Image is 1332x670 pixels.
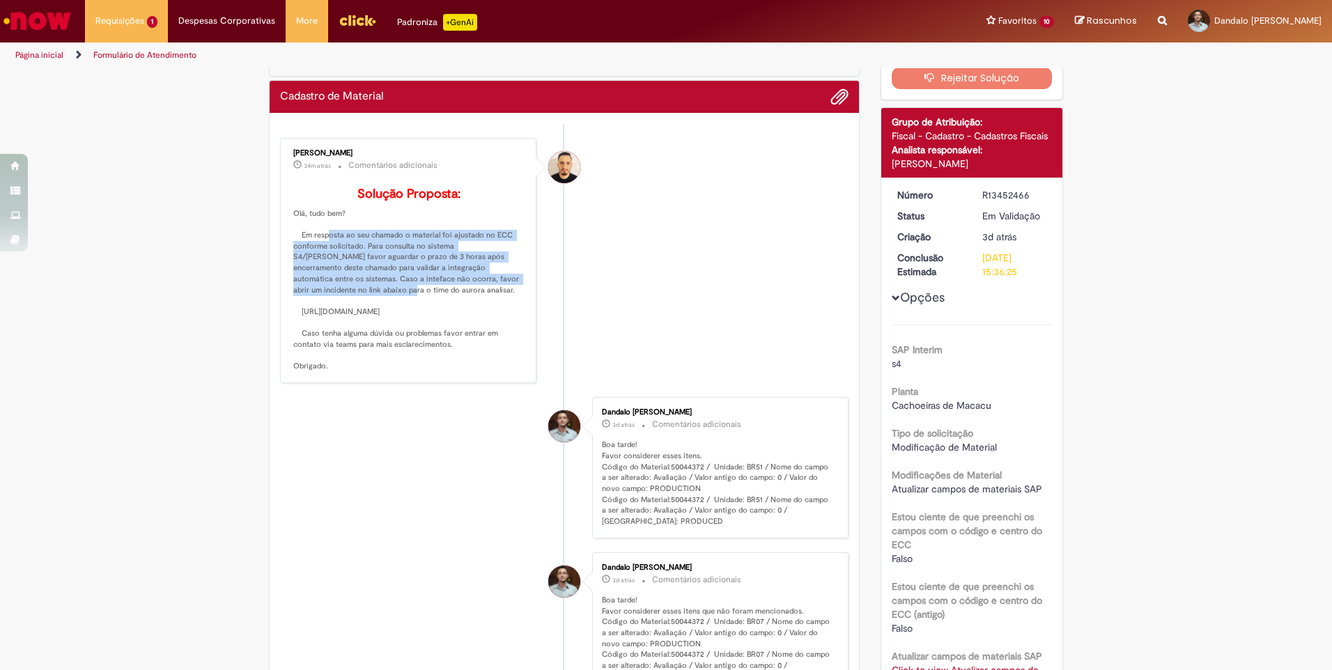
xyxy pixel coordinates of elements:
span: Requisições [95,14,144,28]
span: s4 [892,357,901,370]
span: 3d atrás [612,576,635,584]
div: Dandalo [PERSON_NAME] [602,563,834,572]
div: Analista responsável: [892,143,1053,157]
div: Em Validação [982,209,1047,223]
span: Dandalo [PERSON_NAME] [1214,15,1322,26]
span: 10 [1039,16,1054,28]
b: SAP Interim [892,343,943,356]
a: Página inicial [15,49,63,61]
img: click_logo_yellow_360x200.png [339,10,376,31]
b: Modificações de Material [892,469,1002,481]
p: Boa tarde! Favor considerer esses itens. Código do Material:50044372 / Unidade: BR51 / Nome do ca... [602,439,834,527]
span: Modificação de Material [892,441,997,453]
div: Dandalo [PERSON_NAME] [602,408,834,416]
time: 27/08/2025 14:44:02 [612,421,635,429]
b: Atualizar campos de materiais SAP [892,650,1042,662]
span: 3d atrás [612,421,635,429]
dt: Status [887,209,973,223]
p: Olá, tudo bem? Em resposta ao seu chamado o material foi ajustado no ECC conforme solicitado. Par... [293,187,525,372]
dt: Criação [887,230,973,244]
small: Comentários adicionais [652,419,741,430]
div: Padroniza [397,14,477,31]
span: Despesas Corporativas [178,14,275,28]
h2: Cadastro de Material Histórico de tíquete [280,91,384,103]
b: Tipo de solicitação [892,427,973,439]
span: Cachoeiras de Macacu [892,399,991,412]
div: Dandalo Francisco Junior [548,410,580,442]
div: [DATE] 15:36:25 [982,251,1047,279]
img: ServiceNow [1,7,73,35]
b: Estou ciente de que preenchi os campos com o código e centro do ECC [892,511,1042,551]
time: 27/08/2025 13:46:07 [612,576,635,584]
span: Atualizar campos de materiais SAP [892,483,1042,495]
span: Rascunhos [1087,14,1137,27]
div: Fiscal - Cadastro - Cadastros Fiscais [892,129,1053,143]
a: Formulário de Atendimento [93,49,196,61]
span: 1 [147,16,157,28]
div: R13452466 [982,188,1047,202]
div: 27/08/2025 13:36:17 [982,230,1047,244]
button: Adicionar anexos [830,88,849,106]
button: Rejeitar Solução [892,67,1053,89]
span: More [296,14,318,28]
span: Falso [892,622,913,634]
span: 3d atrás [982,231,1016,243]
span: 34m atrás [304,162,331,170]
a: Rascunhos [1075,15,1137,28]
small: Comentários adicionais [652,574,741,586]
div: Arnaldo Jose Vieira De Melo [548,151,580,183]
p: +GenAi [443,14,477,31]
div: [PERSON_NAME] [892,157,1053,171]
b: Estou ciente de que preenchi os campos com o código e centro do ECC (antigo) [892,580,1042,621]
time: 29/08/2025 15:01:22 [304,162,331,170]
span: Favoritos [998,14,1037,28]
ul: Trilhas de página [10,42,878,68]
dt: Número [887,188,973,202]
div: Grupo de Atribuição: [892,115,1053,129]
small: Comentários adicionais [348,159,437,171]
dt: Conclusão Estimada [887,251,973,279]
div: Dandalo Francisco Junior [548,566,580,598]
div: [PERSON_NAME] [293,149,525,157]
b: Solução Proposta: [357,186,460,202]
b: Planta [892,385,918,398]
time: 27/08/2025 13:36:17 [982,231,1016,243]
span: Falso [892,552,913,565]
